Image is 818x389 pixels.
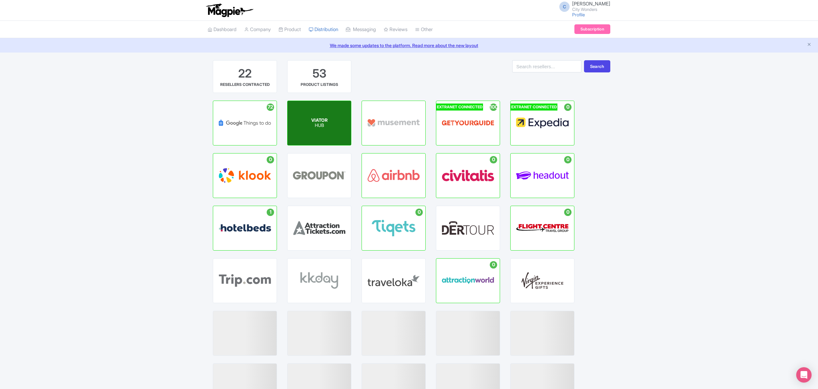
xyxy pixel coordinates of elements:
[279,21,301,38] a: Product
[362,206,426,251] a: 0
[4,42,814,49] a: We made some updates to the platform. Read more about the new layout
[311,117,328,123] span: VIATOR
[287,60,351,93] a: 53 PRODUCT LISTINGS
[346,21,376,38] a: Messaging
[436,101,500,145] a: EXTRANET CONNECTED 100
[309,21,338,38] a: Distribution
[213,60,277,93] a: 22 RESELLERS CONTRACTED
[574,24,610,34] a: Subscription
[510,101,574,145] a: EXTRANET CONNECTED 0
[436,258,500,303] a: 0
[510,206,574,251] a: 0
[559,2,570,12] span: C
[238,66,252,82] div: 22
[213,206,277,251] a: 1
[311,123,328,128] p: HUB
[287,101,351,145] a: EXTRANET CONNECTED 7 VIATOR HUB
[584,60,610,72] button: Search
[572,7,610,12] small: City Wonders
[512,60,581,72] input: Search resellers...
[572,1,610,7] span: [PERSON_NAME]
[213,101,277,145] a: 72
[807,41,812,49] button: Close announcement
[313,66,326,82] div: 53
[415,21,433,38] a: Other
[555,1,610,12] a: C [PERSON_NAME] City Wonders
[436,153,500,198] a: 0
[301,82,338,87] div: PRODUCT LISTINGS
[796,367,812,383] div: Open Intercom Messenger
[384,21,407,38] a: Reviews
[572,12,585,17] a: Profile
[208,21,237,38] a: Dashboard
[213,153,277,198] a: 0
[510,153,574,198] a: 0
[220,82,270,87] div: RESELLERS CONTRACTED
[204,3,254,17] img: logo-ab69f6fb50320c5b225c76a69d11143b.png
[244,21,271,38] a: Company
